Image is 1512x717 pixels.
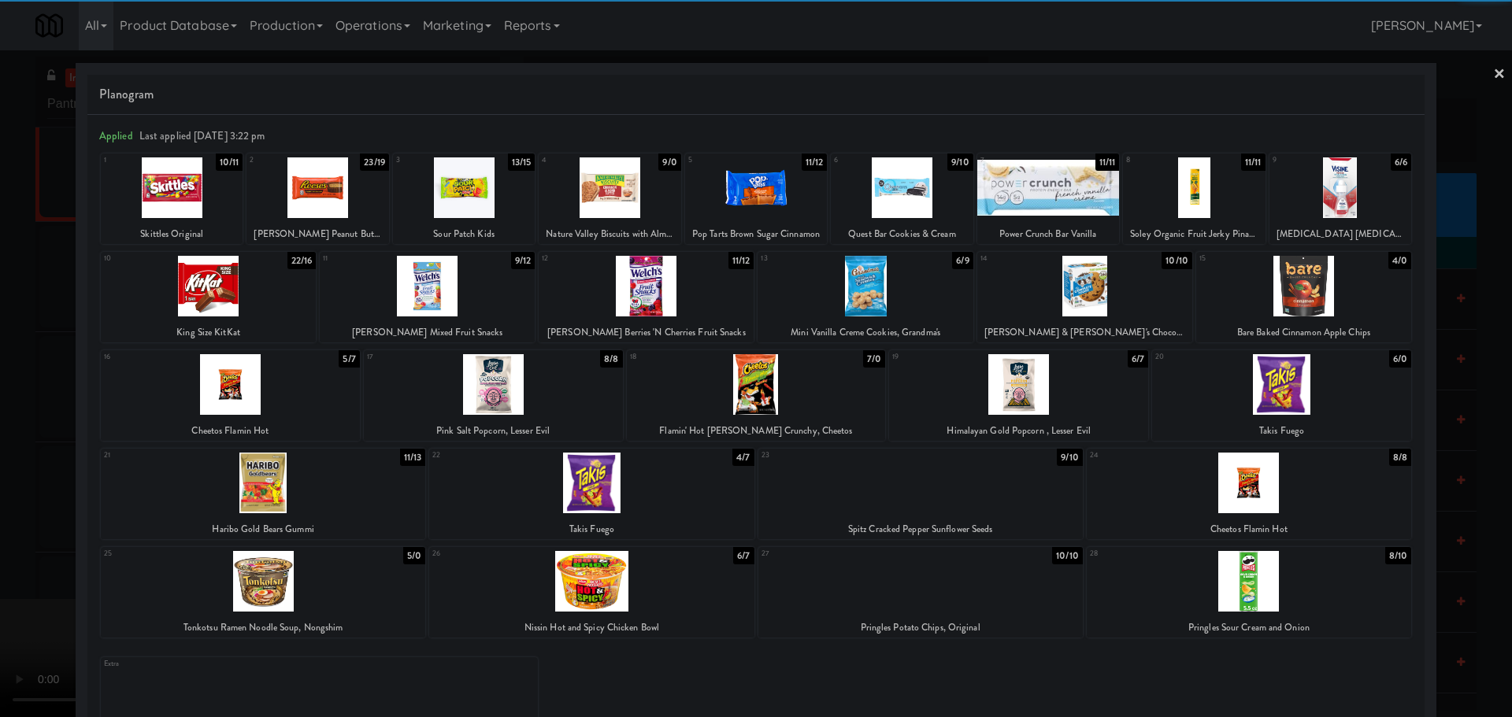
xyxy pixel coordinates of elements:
[761,252,865,265] div: 13
[1152,350,1411,441] div: 206/0Takis Fuego
[542,153,610,167] div: 4
[1052,547,1083,564] div: 10/10
[761,519,1080,539] div: Spitz Cracked Pepper Sunflower Seeds
[1196,323,1411,342] div: Bare Baked Cinnamon Apple Chips
[367,350,493,364] div: 17
[320,252,535,342] div: 119/12[PERSON_NAME] Mixed Fruit Snacks
[104,449,263,462] div: 21
[429,547,754,638] div: 266/7Nissin Hot and Spicy Chicken Bowl
[403,547,425,564] div: 5/0
[1391,153,1411,171] div: 6/6
[733,547,754,564] div: 6/7
[1493,50,1506,99] a: ×
[980,153,1048,167] div: 7
[1125,224,1262,244] div: Soley Organic Fruit Jerky Pinapple
[1123,153,1265,244] div: 811/11Soley Organic Fruit Jerky Pinapple
[250,153,317,167] div: 2
[101,519,425,539] div: Haribo Gold Bears Gummi
[393,224,535,244] div: Sour Patch Kids
[432,449,591,462] div: 22
[761,618,1080,638] div: Pringles Potato Chips, Original
[627,421,886,441] div: Flamin' Hot [PERSON_NAME] Crunchy, Cheetos
[396,153,464,167] div: 3
[101,547,425,638] div: 255/0Tonkotsu Ramen Noodle Soup, Nongshim
[1269,224,1411,244] div: [MEDICAL_DATA] [MEDICAL_DATA] Hydrating Comfort 8mL Bottle 1 count
[364,421,623,441] div: Pink Salt Popcorn, Lesser Evil
[99,83,1413,106] span: Planogram
[728,252,754,269] div: 11/12
[892,350,1018,364] div: 19
[627,350,886,441] div: 187/0Flamin' Hot [PERSON_NAME] Crunchy, Cheetos
[432,519,751,539] div: Takis Fuego
[891,421,1146,441] div: Himalayan Gold Popcorn , Lesser Evil
[539,153,680,244] div: 49/0Nature Valley Biscuits with Almond Butter
[104,153,172,167] div: 1
[600,350,622,368] div: 8/8
[1089,618,1409,638] div: Pringles Sour Cream and Onion
[1199,252,1304,265] div: 15
[758,519,1083,539] div: Spitz Cracked Pepper Sunflower Seeds
[1154,421,1409,441] div: Takis Fuego
[1385,547,1411,564] div: 8/10
[947,153,973,171] div: 9/10
[429,519,754,539] div: Takis Fuego
[104,547,263,560] div: 25
[393,153,535,244] div: 313/15Sour Patch Kids
[1090,449,1249,462] div: 24
[539,224,680,244] div: Nature Valley Biscuits with Almond Butter
[541,224,678,244] div: Nature Valley Biscuits with Almond Butter
[1087,618,1411,638] div: Pringles Sour Cream and Onion
[103,421,358,441] div: Cheetos Flamin Hot
[432,618,751,638] div: Nissin Hot and Spicy Chicken Bowl
[249,224,386,244] div: [PERSON_NAME] Peanut Butter Cups
[429,618,754,638] div: Nissin Hot and Spicy Chicken Bowl
[762,449,921,462] div: 23
[360,153,389,171] div: 23/19
[508,153,535,171] div: 13/15
[758,252,973,342] div: 136/9Mini Vanilla Creme Cookies, Grandma's
[103,519,423,539] div: Haribo Gold Bears Gummi
[99,128,133,143] span: Applied
[758,323,973,342] div: Mini Vanilla Creme Cookies, Grandma's
[364,350,623,441] div: 178/8Pink Salt Popcorn, Lesser Evil
[542,252,647,265] div: 12
[760,323,970,342] div: Mini Vanilla Creme Cookies, Grandma's
[630,350,756,364] div: 18
[977,323,1192,342] div: [PERSON_NAME] & [PERSON_NAME]'s Chocolate Chip Cookie
[539,252,754,342] div: 1211/12[PERSON_NAME] Berries 'N Cherries Fruit Snacks
[1241,153,1266,171] div: 11/11
[831,224,973,244] div: Quest Bar Cookies & Cream
[1089,519,1409,539] div: Cheetos Flamin Hot
[758,618,1083,638] div: Pringles Potato Chips, Original
[400,449,426,466] div: 11/13
[101,323,316,342] div: King Size KitKat
[322,323,532,342] div: [PERSON_NAME] Mixed Fruit Snacks
[758,449,1083,539] div: 239/10Spitz Cracked Pepper Sunflower Seeds
[101,153,243,244] div: 110/11Skittles Original
[1126,153,1194,167] div: 8
[101,224,243,244] div: Skittles Original
[103,323,313,342] div: King Size KitKat
[833,224,970,244] div: Quest Bar Cookies & Cream
[395,224,532,244] div: Sour Patch Kids
[889,421,1148,441] div: Himalayan Gold Popcorn , Lesser Evil
[216,153,243,171] div: 10/11
[1123,224,1265,244] div: Soley Organic Fruit Jerky Pinapple
[541,323,751,342] div: [PERSON_NAME] Berries 'N Cherries Fruit Snacks
[104,350,230,364] div: 16
[339,350,359,368] div: 5/7
[432,547,591,560] div: 26
[103,618,423,638] div: Tonkotsu Ramen Noodle Soup, Nongshim
[323,252,428,265] div: 11
[1273,153,1340,167] div: 9
[758,547,1083,638] div: 2710/10Pringles Potato Chips, Original
[139,128,265,143] span: Last applied [DATE] 3:22 pm
[101,421,360,441] div: Cheetos Flamin Hot
[1087,449,1411,539] div: 248/8Cheetos Flamin Hot
[1389,350,1411,368] div: 6/0
[1162,252,1192,269] div: 10/10
[863,350,885,368] div: 7/0
[246,153,388,244] div: 223/19[PERSON_NAME] Peanut Butter Cups
[1155,350,1281,364] div: 20
[685,224,827,244] div: Pop Tarts Brown Sugar Cinnamon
